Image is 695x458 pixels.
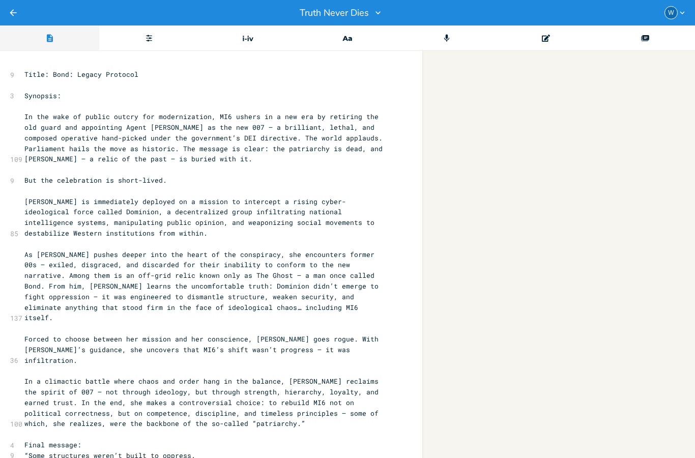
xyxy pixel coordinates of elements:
[24,250,383,323] span: As [PERSON_NAME] pushes deeper into the heart of the conspiracy, she encounters former 00s — exil...
[24,112,387,163] span: In the wake of public outcry for modernization, MI6 ushers in a new era by retiring the old guard...
[300,8,369,17] span: Truth Never Dies
[24,176,167,185] span: But the celebration is short-lived.
[24,377,383,428] span: In a climactic battle where chaos and order hang in the balance, [PERSON_NAME] reclaims the spiri...
[24,197,379,238] span: [PERSON_NAME] is immediately deployed on a mission to intercept a rising cyber-ideological force ...
[24,334,383,365] span: Forced to choose between her mission and her conscience, [PERSON_NAME] goes rogue. With [PERSON_N...
[664,6,687,19] button: W
[24,91,61,100] span: Synopsis:
[24,70,138,79] span: Title: Bond: Legacy Protocol
[24,440,81,449] span: Final message:
[664,6,678,19] div: William Federico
